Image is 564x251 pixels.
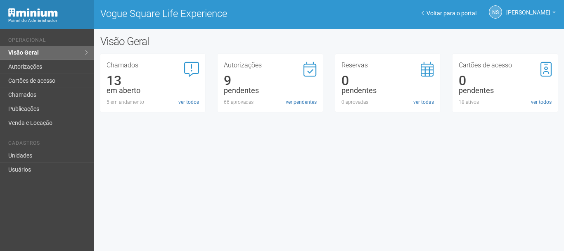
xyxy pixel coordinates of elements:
[459,77,552,84] div: 0
[8,17,88,24] div: Painel do Administrador
[224,62,317,69] h3: Autorizações
[178,98,199,106] a: ver todos
[107,77,199,84] div: 13
[286,98,317,106] a: ver pendentes
[341,77,434,84] div: 0
[341,62,434,69] h3: Reservas
[107,87,199,94] div: em aberto
[100,8,323,19] h1: Vogue Square Life Experience
[341,87,434,94] div: pendentes
[531,98,552,106] a: ver todos
[506,10,556,17] a: [PERSON_NAME]
[224,77,317,84] div: 9
[459,62,552,69] h3: Cartões de acesso
[8,140,88,149] li: Cadastros
[107,98,199,106] div: 5 em andamento
[224,98,317,106] div: 66 aprovadas
[8,37,88,46] li: Operacional
[459,87,552,94] div: pendentes
[489,5,502,19] a: NS
[459,98,552,106] div: 18 ativos
[8,8,58,17] img: Minium
[413,98,434,106] a: ver todas
[341,98,434,106] div: 0 aprovadas
[224,87,317,94] div: pendentes
[422,10,476,17] a: Voltar para o portal
[107,62,199,69] h3: Chamados
[100,35,284,48] h2: Visão Geral
[506,1,550,16] span: Nicolle Silva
